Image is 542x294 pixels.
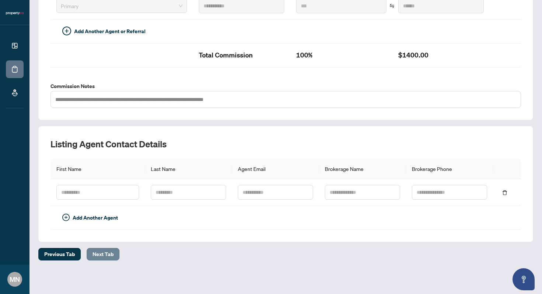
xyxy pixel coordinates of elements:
th: Last Name [145,159,232,179]
h2: Total Commission [199,49,284,61]
span: plus-circle [62,214,70,221]
th: First Name [51,159,145,179]
span: delete [502,190,507,195]
button: Previous Tab [38,248,81,260]
span: Primary [61,0,183,11]
label: Commission Notes [51,82,521,90]
span: swap [389,3,395,8]
th: Brokerage Name [319,159,406,179]
button: Next Tab [87,248,119,260]
h2: Listing Agent Contact Details [51,138,521,150]
span: Next Tab [93,248,114,260]
h2: 100% [296,49,386,61]
img: logo [6,11,24,15]
span: Add Another Agent [73,214,118,222]
th: Agent Email [232,159,319,179]
button: Open asap [513,268,535,290]
h2: $1400.00 [398,49,484,61]
button: Add Another Agent [56,212,124,224]
button: Add Another Agent or Referral [56,25,152,37]
span: Previous Tab [44,248,75,260]
span: Add Another Agent or Referral [74,27,146,35]
span: MN [10,274,20,284]
th: Brokerage Phone [406,159,493,179]
span: plus-circle [62,27,71,35]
